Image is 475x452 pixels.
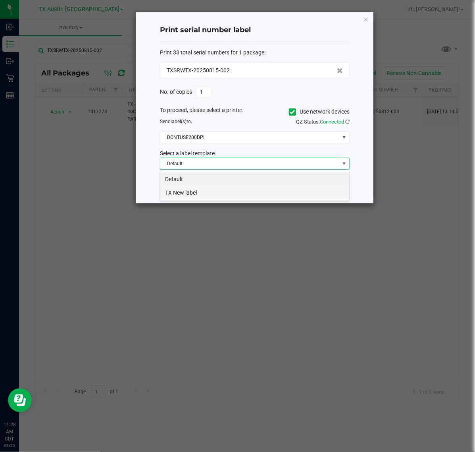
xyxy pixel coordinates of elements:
[160,158,339,169] span: Default
[154,149,356,158] div: Select a label template.
[160,132,339,143] span: DONTUSE200DPI
[160,186,349,199] li: TX New label
[320,119,344,125] span: Connected
[8,388,32,412] iframe: Resource center
[154,106,356,118] div: To proceed, please select a printer.
[167,66,230,75] span: TXSRWTX-20250815-002
[171,119,187,124] span: label(s)
[160,172,349,186] li: Default
[160,88,192,95] span: No. of copies
[296,119,350,125] span: QZ Status:
[160,48,350,57] div: :
[160,49,264,56] span: Print 33 total serial numbers for 1 package
[160,25,350,35] h4: Print serial number label
[160,119,192,124] span: Send to:
[289,108,350,116] label: Use network devices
